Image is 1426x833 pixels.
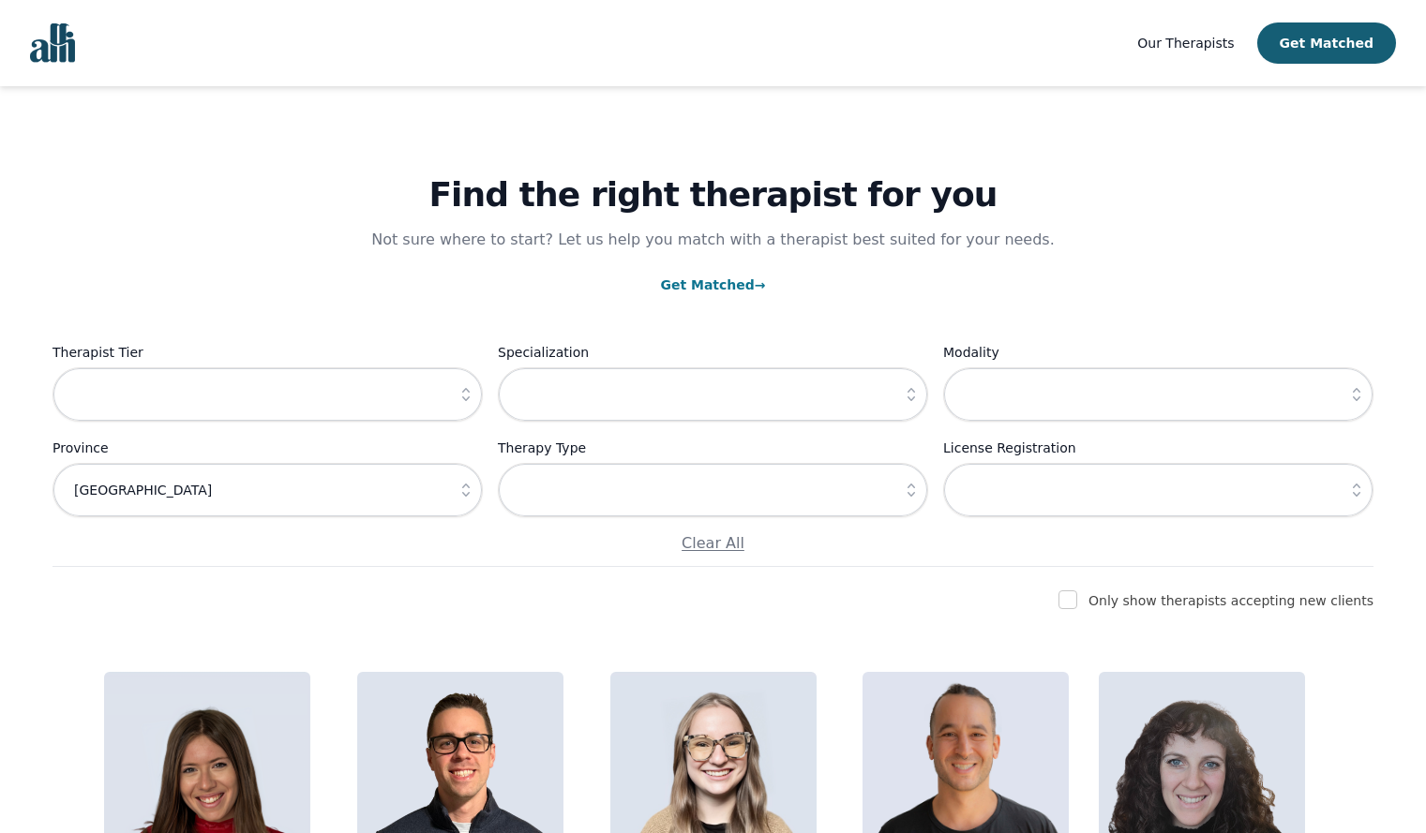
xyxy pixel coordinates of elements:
[498,437,928,459] label: Therapy Type
[30,23,75,63] img: alli logo
[943,341,1373,364] label: Modality
[660,277,765,292] a: Get Matched
[53,341,483,364] label: Therapist Tier
[943,437,1373,459] label: License Registration
[1137,36,1234,51] span: Our Therapists
[53,437,483,459] label: Province
[53,532,1373,555] p: Clear All
[1257,22,1396,64] button: Get Matched
[353,229,1073,251] p: Not sure where to start? Let us help you match with a therapist best suited for your needs.
[53,176,1373,214] h1: Find the right therapist for you
[498,341,928,364] label: Specialization
[755,277,766,292] span: →
[1088,593,1373,608] label: Only show therapists accepting new clients
[1137,32,1234,54] a: Our Therapists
